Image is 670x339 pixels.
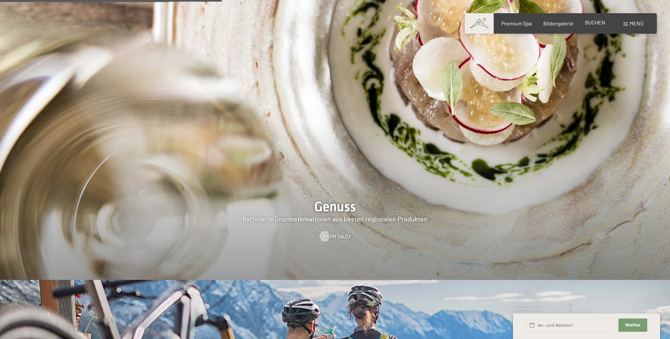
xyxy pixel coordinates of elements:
a: Mehr dazu [320,233,350,240]
span: Schnellanfrage [513,306,542,311]
span: Weiter [625,322,641,328]
a: Bildergalerie [543,20,573,26]
span: Menü [630,20,644,26]
a: BUCHEN [585,19,605,25]
a: Premium Spa [501,20,531,26]
span: Mehr dazu [323,233,350,240]
button: Weiter [618,319,647,332]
